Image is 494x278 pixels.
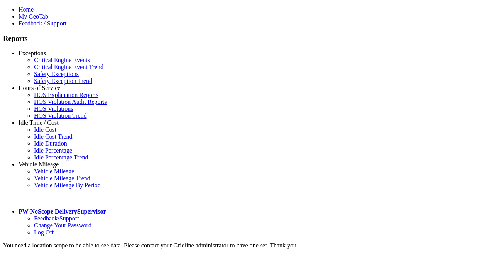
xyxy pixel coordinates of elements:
[34,222,91,229] a: Change Your Password
[19,13,48,20] a: My GeoTab
[34,215,79,222] a: Feedback/Support
[34,147,72,154] a: Idle Percentage
[34,105,73,112] a: HOS Violations
[19,119,59,126] a: Idle Time / Cost
[19,6,34,13] a: Home
[34,140,67,147] a: Idle Duration
[34,71,79,77] a: Safety Exceptions
[34,175,90,181] a: Vehicle Mileage Trend
[19,208,106,215] a: PW-NoScope DeliverySupervisor
[34,182,101,188] a: Vehicle Mileage By Period
[19,85,60,91] a: Hours of Service
[3,34,491,43] h3: Reports
[34,92,98,98] a: HOS Explanation Reports
[34,64,103,70] a: Critical Engine Event Trend
[34,78,92,84] a: Safety Exception Trend
[34,98,107,105] a: HOS Violation Audit Reports
[19,50,46,56] a: Exceptions
[34,154,88,161] a: Idle Percentage Trend
[34,112,87,119] a: HOS Violation Trend
[34,133,73,140] a: Idle Cost Trend
[34,57,90,63] a: Critical Engine Events
[34,168,74,175] a: Vehicle Mileage
[34,126,56,133] a: Idle Cost
[19,161,59,168] a: Vehicle Mileage
[34,229,54,236] a: Log Off
[19,20,66,27] a: Feedback / Support
[3,242,491,249] div: You need a location scope to be able to see data. Please contact your Gridline administrator to h...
